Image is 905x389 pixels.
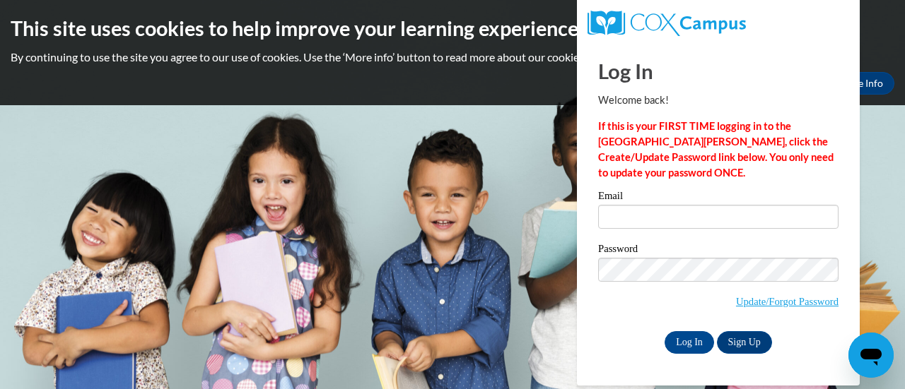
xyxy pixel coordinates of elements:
iframe: Button to launch messaging window [848,333,894,378]
p: By continuing to use the site you agree to our use of cookies. Use the ‘More info’ button to read... [11,49,894,65]
strong: If this is your FIRST TIME logging in to the [GEOGRAPHIC_DATA][PERSON_NAME], click the Create/Upd... [598,120,834,179]
label: Password [598,244,839,258]
p: Welcome back! [598,92,839,108]
a: Sign Up [717,331,772,354]
a: More Info [828,72,894,95]
img: COX Campus [588,11,746,36]
h1: Log In [598,56,839,85]
a: Update/Forgot Password [736,296,839,307]
label: Email [598,191,839,205]
input: Log In [665,331,714,354]
h2: This site uses cookies to help improve your learning experience. [11,14,894,42]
